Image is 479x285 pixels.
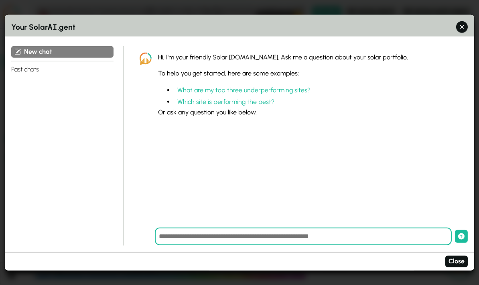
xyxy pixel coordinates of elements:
span: AI [48,21,57,32]
p: Or ask any question you like below. [158,108,455,117]
button: New chat [11,46,114,58]
button: Close [445,256,468,267]
h4: Past chats [11,61,114,74]
button: What are my top three underperforming sites? [174,85,314,96]
p: To help you get started, here are some examples: [158,69,455,78]
p: Hi, I'm your friendly Solar [DOMAIN_NAME]. Ask me a question about your solar portfolio. [158,53,455,62]
button: Which site is performing the best? [174,96,278,108]
img: LCOE.ai [140,53,152,65]
h3: Your Solar .gent [11,21,468,33]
